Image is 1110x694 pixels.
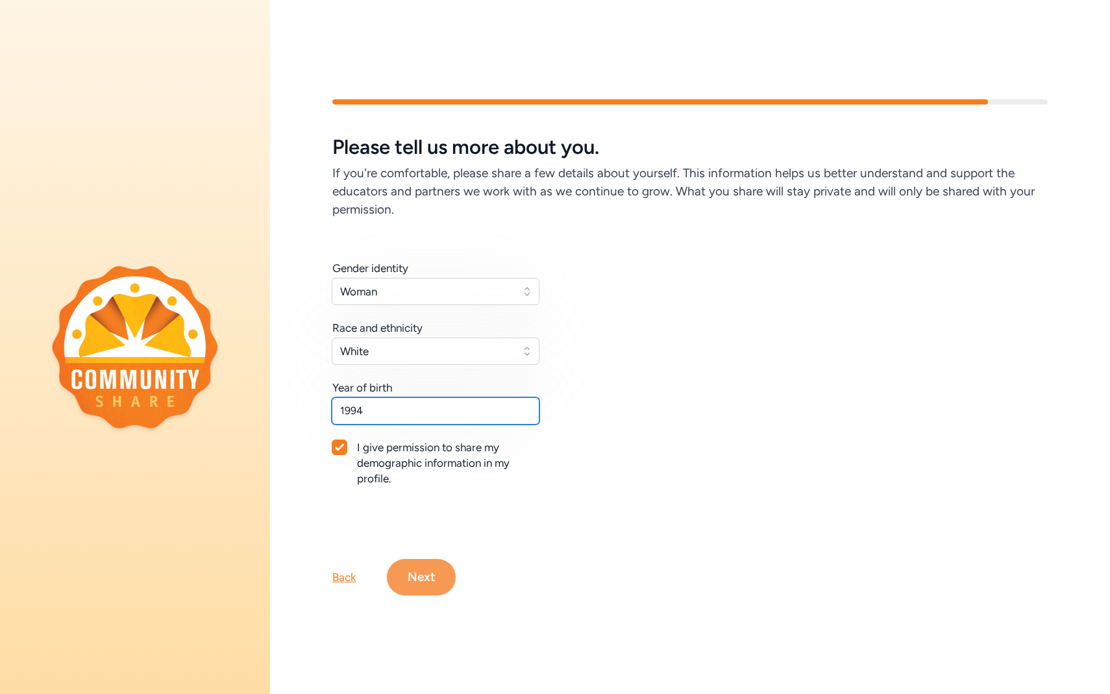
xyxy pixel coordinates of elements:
[52,266,218,428] img: logo
[340,284,513,299] span: Woman
[332,260,408,276] div: Gender identity
[340,343,513,359] span: White
[332,164,1048,219] h6: If you're comfortable, please share a few details about yourself. This information helps us bette...
[332,338,539,365] button: White
[332,380,392,395] div: Year of birth
[332,278,539,305] button: Woman
[332,136,1048,159] h5: Please tell us more about you.
[332,569,356,585] div: Back
[387,559,456,595] button: Next
[332,320,423,336] div: Race and ethnicity
[357,440,540,486] div: I give permission to share my demographic information in my profile.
